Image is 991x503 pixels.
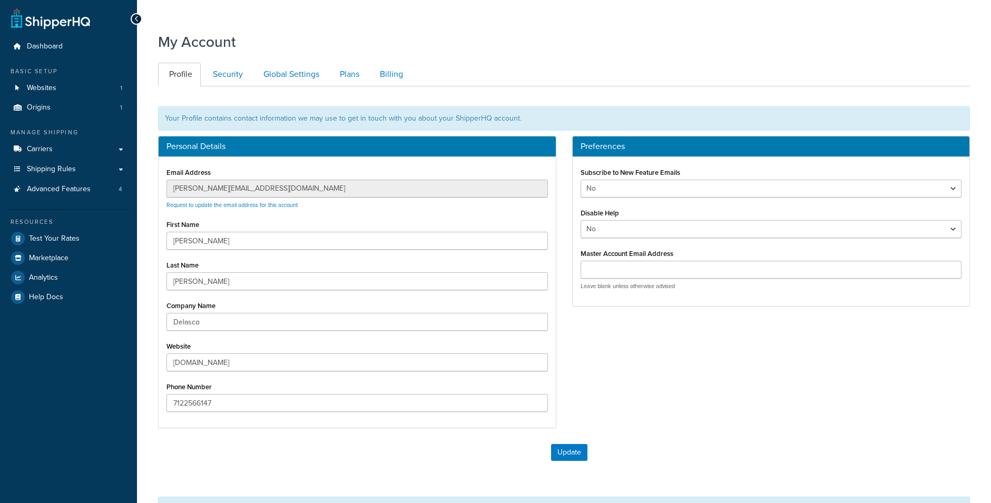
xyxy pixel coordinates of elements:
label: Email Address [166,169,211,176]
label: Phone Number [166,383,212,391]
li: Origins [8,98,129,117]
span: Test Your Rates [29,234,80,243]
span: 1 [120,84,122,93]
h3: Personal Details [166,142,548,151]
div: Basic Setup [8,67,129,76]
span: Origins [27,103,51,112]
a: Advanced Features 4 [8,180,129,199]
a: ShipperHQ Home [11,8,90,29]
label: Website [166,342,191,350]
label: Company Name [166,302,215,310]
span: Dashboard [27,42,63,51]
li: Websites [8,78,129,98]
span: Carriers [27,145,53,154]
div: Your Profile contains contact information we may use to get in touch with you about your ShipperH... [158,106,970,131]
a: Billing [369,63,411,86]
span: 1 [120,103,122,112]
a: Test Your Rates [8,229,129,248]
p: Leave blank unless otherwise advised [581,282,962,290]
a: Request to update the email address for this account [166,201,298,209]
a: Carriers [8,140,129,159]
a: Shipping Rules [8,160,129,179]
span: Websites [27,84,56,93]
a: Analytics [8,268,129,287]
a: Marketplace [8,249,129,268]
span: Marketplace [29,254,68,263]
div: Resources [8,218,129,226]
a: Origins 1 [8,98,129,117]
a: Websites 1 [8,78,129,98]
h1: My Account [158,32,236,52]
a: Security [202,63,251,86]
span: Shipping Rules [27,165,76,174]
span: Analytics [29,273,58,282]
label: Disable Help [581,209,619,217]
label: Last Name [166,261,199,269]
label: First Name [166,221,199,229]
a: Dashboard [8,37,129,56]
label: Master Account Email Address [581,250,673,258]
span: Help Docs [29,293,63,302]
label: Subscribe to New Feature Emails [581,169,680,176]
a: Help Docs [8,288,129,307]
a: Plans [329,63,368,86]
span: Advanced Features [27,185,91,194]
div: Manage Shipping [8,128,129,137]
li: Advanced Features [8,180,129,199]
a: Global Settings [252,63,328,86]
h3: Preferences [581,142,962,151]
span: 4 [119,185,122,194]
button: Update [551,444,587,461]
a: Profile [158,63,201,86]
